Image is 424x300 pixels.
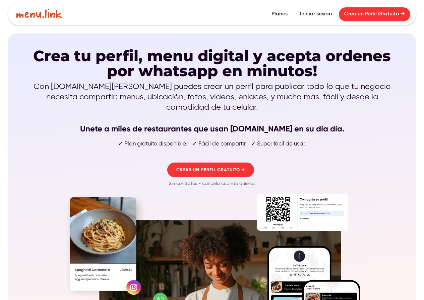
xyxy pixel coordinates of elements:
[166,177,258,190] p: Sin contratos - cancela cuando quieras
[295,7,337,21] a: Iniciar sesión
[167,163,254,177] a: CREAR UN PERFIL GRATUITO →
[192,140,246,148] p: ✓ Fácil de compartir
[31,82,393,134] p: Con [DOMAIN_NAME][PERSON_NAME] puedes crear un perfil para publicar todo lo que tu negocio necesi...
[266,7,293,21] a: Planes
[31,48,393,78] h1: Crea tu perfil, menu digital y acepta ordenes por whatsapp en minutos!
[118,140,187,148] p: ✓ Plan gratuito disponible.
[339,7,410,21] a: Crea un Perfil Gratuito →
[251,140,306,148] p: ✓ Super fácil de usar.
[80,124,344,133] strong: Unete a miles de restaurantes que usan [DOMAIN_NAME] en su día día.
